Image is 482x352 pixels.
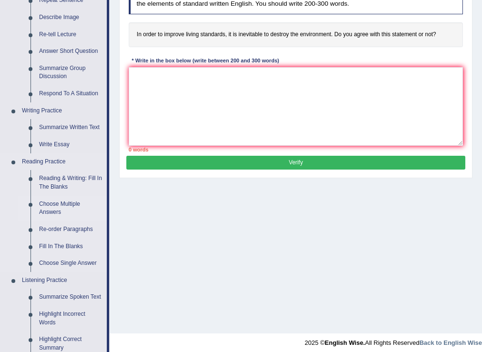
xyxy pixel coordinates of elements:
a: Fill In The Blanks [35,238,107,255]
a: Back to English Wise [420,339,482,346]
a: Choose Single Answer [35,255,107,272]
div: 2025 © All Rights Reserved [305,333,482,347]
a: Answer Short Question [35,43,107,60]
a: Highlight Incorrect Words [35,306,107,331]
strong: English Wise. [325,339,365,346]
a: Summarize Group Discussion [35,60,107,85]
button: Verify [126,156,465,170]
a: Writing Practice [18,102,107,120]
a: Describe Image [35,9,107,26]
a: Re-tell Lecture [35,26,107,43]
a: Summarize Written Text [35,119,107,136]
a: Reading & Writing: Fill In The Blanks [35,170,107,195]
a: Summarize Spoken Text [35,289,107,306]
div: 0 words [129,146,463,153]
a: Write Essay [35,136,107,153]
a: Listening Practice [18,272,107,289]
a: Choose Multiple Answers [35,196,107,221]
div: * Write in the box below (write between 200 and 300 words) [129,57,282,65]
a: Re-order Paragraphs [35,221,107,238]
a: Reading Practice [18,153,107,171]
a: Respond To A Situation [35,85,107,102]
h4: In order to improve living standards, it is inevitable to destroy the environment. Do you agree w... [129,22,463,47]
